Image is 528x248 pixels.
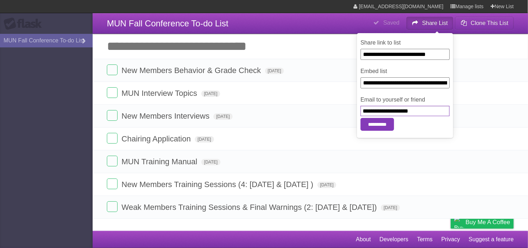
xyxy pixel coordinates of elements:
[107,110,118,121] label: Done
[471,20,508,26] b: Clone This List
[107,156,118,166] label: Done
[121,157,199,166] span: MUN Training Manual
[201,91,221,97] span: [DATE]
[417,233,433,246] a: Terms
[121,112,211,120] span: New Members Interviews
[107,87,118,98] label: Done
[422,20,448,26] b: Share List
[469,233,514,246] a: Suggest a feature
[454,216,464,228] img: Buy me a coffee
[213,113,233,120] span: [DATE]
[407,17,454,30] button: Share List
[466,216,510,228] span: Buy me a coffee
[455,17,514,30] button: Clone This List
[107,64,118,75] label: Done
[441,233,460,246] a: Privacy
[121,203,379,212] span: Weak Members Training Sessions & Final Warnings (2: [DATE] & [DATE])
[107,133,118,144] label: Done
[381,205,400,211] span: [DATE]
[317,182,337,188] span: [DATE]
[121,134,192,143] span: Chairing Application
[356,233,371,246] a: About
[107,201,118,212] label: Done
[107,179,118,189] label: Done
[361,67,450,76] label: Embed list
[383,20,399,26] b: Saved
[121,66,263,75] span: New Members Behavior & Grade Check
[361,95,450,104] label: Email to yourself or friend
[121,180,315,189] span: New Members Training Sessions (4: [DATE] & [DATE] )
[107,19,228,28] span: MUN Fall Conference To-do List
[451,216,514,229] a: Buy me a coffee
[195,136,214,143] span: [DATE]
[4,17,46,30] div: Flask
[379,233,408,246] a: Developers
[201,159,221,165] span: [DATE]
[361,38,450,47] label: Share link to list
[121,89,199,98] span: MUN Interview Topics
[265,68,284,74] span: [DATE]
